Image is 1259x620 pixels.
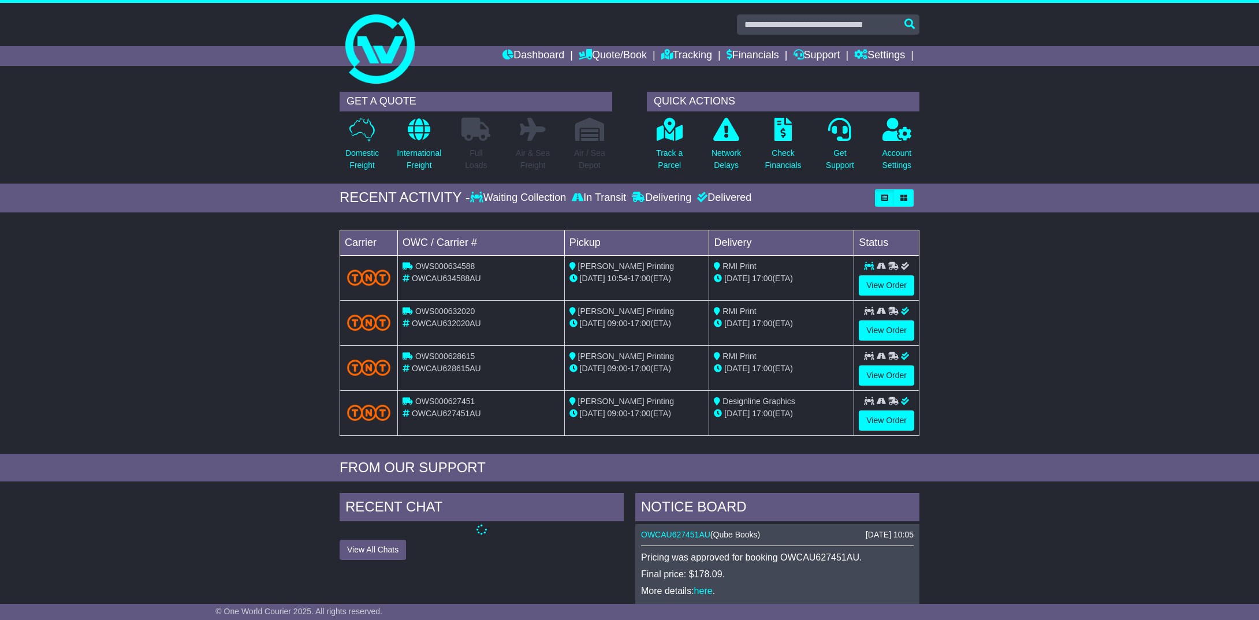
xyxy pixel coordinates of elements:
[641,569,914,580] p: Final price: $178.09.
[714,408,849,420] div: (ETA)
[722,352,756,361] span: RMI Print
[412,274,481,283] span: OWCAU634588AU
[752,364,772,373] span: 17:00
[608,319,628,328] span: 09:00
[724,409,750,418] span: [DATE]
[859,410,914,431] a: View Order
[866,530,914,540] div: [DATE] 10:05
[711,117,742,178] a: NetworkDelays
[396,117,442,178] a: InternationalFreight
[714,318,849,330] div: (ETA)
[516,147,550,171] p: Air & Sea Freight
[564,230,709,255] td: Pickup
[724,319,750,328] span: [DATE]
[882,117,912,178] a: AccountSettings
[578,262,675,271] span: [PERSON_NAME] Printing
[709,230,854,255] td: Delivery
[859,275,914,296] a: View Order
[578,352,675,361] span: [PERSON_NAME] Printing
[714,272,849,285] div: (ETA)
[714,363,849,375] div: (ETA)
[752,319,772,328] span: 17:00
[724,364,750,373] span: [DATE]
[397,147,441,171] p: International Freight
[340,92,612,111] div: GET A QUOTE
[859,365,914,386] a: View Order
[470,192,569,204] div: Waiting Collection
[641,530,710,539] a: OWCAU627451AU
[569,192,629,204] div: In Transit
[629,192,694,204] div: Delivering
[569,272,705,285] div: - (ETA)
[712,147,741,171] p: Network Delays
[608,274,628,283] span: 10:54
[345,147,379,171] p: Domestic Freight
[722,397,795,406] span: Designline Graphics
[765,117,802,178] a: CheckFinancials
[340,189,470,206] div: RECENT ACTIVITY -
[580,274,605,283] span: [DATE]
[882,147,912,171] p: Account Settings
[340,493,624,524] div: RECENT CHAT
[580,319,605,328] span: [DATE]
[569,363,705,375] div: - (ETA)
[752,409,772,418] span: 17:00
[826,147,854,171] p: Get Support
[415,262,475,271] span: OWS000634588
[635,493,919,524] div: NOTICE BOARD
[727,46,779,66] a: Financials
[347,270,390,285] img: TNT_Domestic.png
[641,585,914,596] p: More details: .
[854,46,905,66] a: Settings
[215,607,382,616] span: © One World Courier 2025. All rights reserved.
[415,397,475,406] span: OWS000627451
[580,364,605,373] span: [DATE]
[630,364,650,373] span: 17:00
[412,364,481,373] span: OWCAU628615AU
[415,307,475,316] span: OWS000632020
[630,319,650,328] span: 17:00
[502,46,564,66] a: Dashboard
[794,46,840,66] a: Support
[578,397,675,406] span: [PERSON_NAME] Printing
[569,318,705,330] div: - (ETA)
[722,262,756,271] span: RMI Print
[415,352,475,361] span: OWS000628615
[661,46,712,66] a: Tracking
[579,46,647,66] a: Quote/Book
[713,530,758,539] span: Qube Books
[340,230,398,255] td: Carrier
[722,307,756,316] span: RMI Print
[825,117,855,178] a: GetSupport
[765,147,802,171] p: Check Financials
[694,586,713,596] a: here
[347,405,390,420] img: TNT_Domestic.png
[412,409,481,418] span: OWCAU627451AU
[578,307,675,316] span: [PERSON_NAME] Printing
[641,552,914,563] p: Pricing was approved for booking OWCAU627451AU.
[630,274,650,283] span: 17:00
[641,530,914,540] div: ( )
[345,117,379,178] a: DomesticFreight
[608,364,628,373] span: 09:00
[854,230,919,255] td: Status
[347,315,390,330] img: TNT_Domestic.png
[461,147,490,171] p: Full Loads
[656,147,683,171] p: Track a Parcel
[580,409,605,418] span: [DATE]
[647,92,919,111] div: QUICK ACTIONS
[340,460,919,476] div: FROM OUR SUPPORT
[655,117,683,178] a: Track aParcel
[569,408,705,420] div: - (ETA)
[608,409,628,418] span: 09:00
[724,274,750,283] span: [DATE]
[694,192,751,204] div: Delivered
[398,230,565,255] td: OWC / Carrier #
[859,320,914,341] a: View Order
[340,540,406,560] button: View All Chats
[347,360,390,375] img: TNT_Domestic.png
[412,319,481,328] span: OWCAU632020AU
[574,147,605,171] p: Air / Sea Depot
[752,274,772,283] span: 17:00
[630,409,650,418] span: 17:00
